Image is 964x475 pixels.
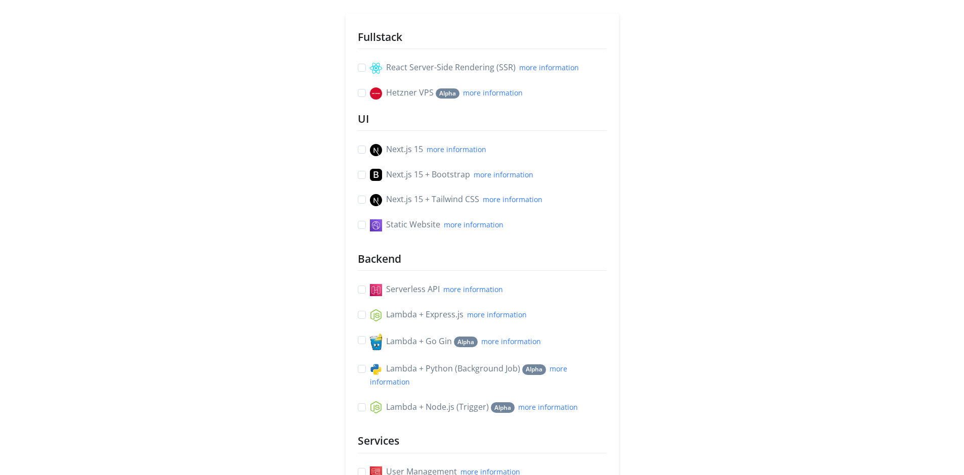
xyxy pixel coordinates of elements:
h2: Fullstack [358,30,607,44]
label: Lambda + Go Gin [370,334,541,351]
label: Hetzner VPS [370,86,523,100]
img: svg%3e [370,194,382,206]
label: Lambda + Node.js (Trigger) [370,401,578,414]
a: more information [444,220,504,229]
label: Next.js 15 [370,143,486,156]
span: Alpha [522,364,546,375]
img: svg%3e [370,144,382,156]
a: more information [427,145,486,154]
img: svg%3e [370,284,382,296]
label: Lambda + Express.js [370,308,527,321]
h2: Services [358,434,607,448]
label: React Server-Side Rendering (SSR) [370,61,579,74]
label: Static Website [370,218,504,231]
img: svg%3e [370,62,382,74]
h2: Backend [358,252,607,266]
h2: UI [358,112,607,126]
label: Next.js 15 + Tailwind CSS [370,193,542,206]
img: svg%3e [370,169,382,181]
img: python.svg [370,363,382,375]
span: Alpha [491,402,515,413]
a: more information [483,195,542,204]
img: go_gin.png [370,334,382,351]
a: more information [467,310,527,319]
label: Lambda + Python (Background Job) [370,362,607,388]
img: hetzner.svg [370,87,382,100]
a: more information [443,284,503,294]
img: svg%3e [370,309,382,321]
label: Next.js 15 + Bootstrap [370,168,533,181]
label: Serverless API [370,283,503,296]
a: more information [519,63,579,72]
a: more information [518,402,578,412]
a: more information [463,88,523,98]
span: Alpha [436,88,459,99]
a: more information [474,170,533,179]
a: more information [481,337,541,346]
img: svg%3e [370,219,382,231]
span: Alpha [454,337,478,347]
img: nodejs.svg [370,401,382,413]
